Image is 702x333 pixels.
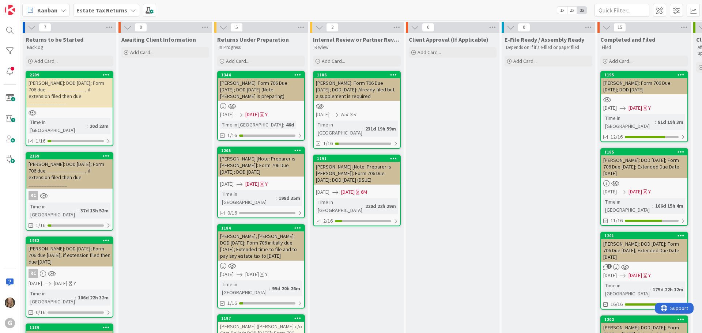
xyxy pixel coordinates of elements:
[218,231,304,261] div: [PERSON_NAME], [PERSON_NAME]: DOD [DATE]; Form 706 initially due [DATE]; Extended time to file an...
[26,191,113,200] div: RC
[30,325,113,330] div: 1189
[15,1,33,10] span: Support
[601,78,687,94] div: [PERSON_NAME]: Form 706 Due [DATE]; DOD [DATE]
[26,72,113,107] div: 2209[PERSON_NAME]: DOD [DATE]; Form 706 due _______________, if extension filed then due ________...
[220,190,276,206] div: Time in [GEOGRAPHIC_DATA]
[218,225,304,261] div: 1184[PERSON_NAME], [PERSON_NAME]: DOD [DATE]; Form 706 initially due [DATE]; Extended time to fil...
[601,155,687,178] div: [PERSON_NAME]: DOD [DATE]; Form 706 Due [DATE]; Extended Due Date [DATE]
[656,118,685,126] div: 81d 19h 3m
[322,58,345,64] span: Add Card...
[245,111,259,118] span: [DATE]
[505,36,584,43] span: E-File Ready / Assembly Ready
[227,299,237,307] span: 1/16
[218,154,304,177] div: [PERSON_NAME] [Note: Preparer is [PERSON_NAME]]: Form 706 Due [DATE]; DOD [DATE]
[30,238,113,243] div: 1982
[409,36,488,43] span: Client Approval (If Applicable)
[26,269,113,278] div: RC
[221,226,304,231] div: 1184
[604,150,687,155] div: 1185
[87,122,88,130] span: :
[26,78,113,107] div: [PERSON_NAME]: DOD [DATE]; Form 706 due _______________, if extension filed then due _______________
[265,270,268,278] div: Y
[221,72,304,77] div: 1344
[604,233,687,238] div: 1201
[79,207,110,215] div: 37d 13h 52m
[26,72,113,78] div: 2209
[363,202,398,210] div: 220d 22h 29m
[629,272,642,279] span: [DATE]
[653,202,685,210] div: 166d 15h 4m
[611,300,623,308] span: 16/16
[220,180,234,188] span: [DATE]
[245,270,259,278] span: [DATE]
[26,237,113,266] div: 1982[PERSON_NAME]: DOD [DATE]; Form 706 due [DATE], if extension filed then due [DATE]
[219,45,303,50] p: In Progress
[601,239,687,262] div: [PERSON_NAME]: DOD [DATE]; Form 706 Due [DATE]; Extended Due Date [DATE]
[218,72,304,101] div: 1344[PERSON_NAME]: Form 706 Due [DATE]; DOD [DATE] (Note: [PERSON_NAME] is preparing)
[601,72,687,78] div: 1195
[220,280,269,296] div: Time in [GEOGRAPHIC_DATA]
[323,217,333,225] span: 2/16
[245,180,259,188] span: [DATE]
[37,6,57,15] span: Kanban
[34,58,58,64] span: Add Card...
[226,58,249,64] span: Add Card...
[29,280,42,287] span: [DATE]
[5,5,15,15] img: Visit kanbanzone.com
[326,23,339,32] span: 2
[283,121,284,129] span: :
[314,72,400,78] div: 1186
[513,58,537,64] span: Add Card...
[30,154,113,159] div: 2169
[88,122,110,130] div: 20d 23m
[361,188,367,196] div: 6M
[5,298,15,308] img: BS
[604,72,687,77] div: 1195
[314,155,400,162] div: 1191
[277,194,302,202] div: 198d 35m
[220,270,234,278] span: [DATE]
[629,188,642,196] span: [DATE]
[5,318,15,328] div: G
[603,188,617,196] span: [DATE]
[506,45,591,50] p: Depends on if it's e-filed or paper filed
[316,188,329,196] span: [DATE]
[30,72,113,77] div: 2209
[323,140,333,147] span: 1/16
[27,45,112,50] p: Backlog
[314,72,400,101] div: 1186[PERSON_NAME]: Form 706 Due [DATE]; DOD [DATE]: Already filed but a supplement is required
[220,111,234,118] span: [DATE]
[577,7,587,14] span: 3x
[651,285,685,294] div: 175d 22h 12m
[600,36,655,43] span: Completed and Filed
[362,202,363,210] span: :
[218,315,304,322] div: 1197
[604,317,687,322] div: 1202
[276,194,277,202] span: :
[602,45,687,50] p: Filed
[29,203,78,219] div: Time in [GEOGRAPHIC_DATA]
[265,111,268,118] div: Y
[603,104,617,112] span: [DATE]
[317,72,400,77] div: 1186
[73,280,76,287] div: Y
[601,72,687,94] div: 1195[PERSON_NAME]: Form 706 Due [DATE]; DOD [DATE]
[601,316,687,323] div: 1202
[218,147,304,154] div: 1205
[36,137,45,145] span: 1/16
[26,153,113,159] div: 2169
[316,198,362,214] div: Time in [GEOGRAPHIC_DATA]
[54,280,67,287] span: [DATE]
[314,78,400,101] div: [PERSON_NAME]: Form 706 Due [DATE]; DOD [DATE]: Already filed but a supplement is required
[76,7,127,14] b: Estate Tax Returns
[614,23,626,32] span: 15
[607,264,612,269] span: 1
[220,121,283,129] div: Time in [GEOGRAPHIC_DATA]
[652,202,653,210] span: :
[39,23,51,32] span: 7
[29,290,75,306] div: Time in [GEOGRAPHIC_DATA]
[218,78,304,101] div: [PERSON_NAME]: Form 706 Due [DATE]; DOD [DATE] (Note: [PERSON_NAME] is preparing)
[601,232,687,239] div: 1201
[26,244,113,266] div: [PERSON_NAME]: DOD [DATE]; Form 706 due [DATE], if extension filed then due [DATE]
[603,272,617,279] span: [DATE]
